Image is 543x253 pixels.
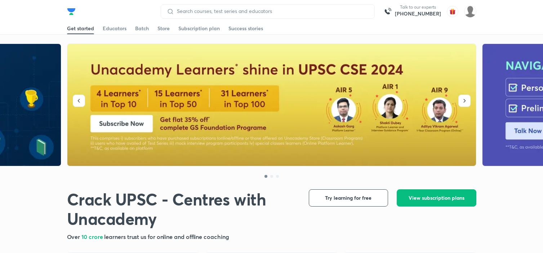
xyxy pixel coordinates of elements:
[81,233,104,240] span: 10 crore
[67,7,76,16] img: Company Logo
[409,194,464,202] span: View subscription plans
[104,233,229,240] span: learners trust us for online and offline coaching
[67,25,94,32] div: Get started
[380,4,395,19] img: call-us
[397,189,476,207] button: View subscription plans
[135,23,149,34] a: Batch
[174,8,369,14] input: Search courses, test series and educators
[67,189,297,229] h1: Crack UPSC - Centres with Unacademy
[447,6,458,17] img: avatar
[228,25,263,32] div: Success stories
[395,10,441,17] a: [PHONE_NUMBER]
[157,23,170,34] a: Store
[103,23,126,34] a: Educators
[103,25,126,32] div: Educators
[67,233,82,240] span: Over
[178,25,220,32] div: Subscription plan
[135,25,149,32] div: Batch
[325,194,371,202] span: Try learning for free
[228,23,263,34] a: Success stories
[309,189,388,207] button: Try learning for free
[464,5,476,18] img: Abhijeet Srivastav
[395,4,441,10] p: Talk to our experts
[178,23,220,34] a: Subscription plan
[157,25,170,32] div: Store
[67,23,94,34] a: Get started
